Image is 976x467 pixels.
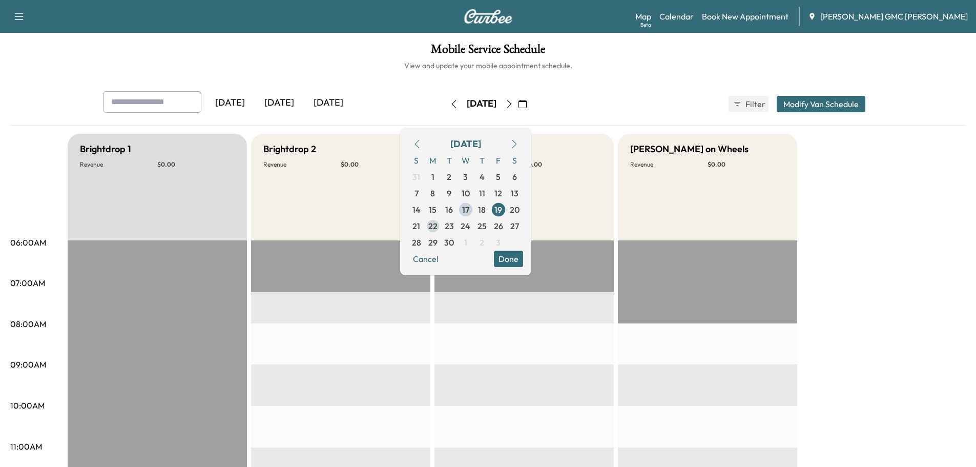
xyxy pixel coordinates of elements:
span: 22 [428,220,438,232]
div: [DATE] [467,97,496,110]
span: 14 [412,204,421,216]
button: Done [494,251,523,267]
span: 18 [478,204,486,216]
span: 24 [461,220,470,232]
p: 10:00AM [10,399,45,412]
span: 9 [447,187,451,199]
p: $ 0.00 [708,160,785,169]
span: 15 [429,204,437,216]
div: [DATE] [304,91,353,115]
p: Revenue [263,160,341,169]
span: 25 [477,220,487,232]
span: 2 [447,171,451,183]
span: Filter [745,98,764,110]
span: 3 [463,171,468,183]
span: [PERSON_NAME] GMC [PERSON_NAME] [820,10,968,23]
span: 10 [462,187,470,199]
h5: Brightdrop 1 [80,142,131,156]
span: 30 [444,236,454,249]
span: 29 [428,236,438,249]
p: $ 0.00 [341,160,418,169]
h5: Brightdrop 2 [263,142,316,156]
p: $ 0.00 [157,160,235,169]
span: T [474,152,490,169]
button: Cancel [408,251,443,267]
span: 3 [496,236,501,249]
p: 08:00AM [10,318,46,330]
a: Calendar [659,10,694,23]
p: Revenue [630,160,708,169]
span: T [441,152,458,169]
span: F [490,152,507,169]
div: [DATE] [450,137,481,151]
h5: [PERSON_NAME] on Wheels [630,142,749,156]
p: Revenue [80,160,157,169]
span: 7 [414,187,419,199]
span: 16 [445,204,453,216]
span: 21 [412,220,420,232]
p: $ 0.00 [524,160,601,169]
span: 26 [494,220,503,232]
a: Book New Appointment [702,10,788,23]
h6: View and update your mobile appointment schedule. [10,60,966,71]
span: 17 [462,204,469,216]
h1: Mobile Service Schedule [10,43,966,60]
span: 6 [512,171,517,183]
p: 11:00AM [10,440,42,453]
span: 1 [431,171,434,183]
span: 11 [479,187,485,199]
span: M [425,152,441,169]
div: [DATE] [255,91,304,115]
p: 07:00AM [10,277,45,289]
a: MapBeta [635,10,651,23]
span: 20 [510,204,520,216]
span: 31 [412,171,420,183]
span: W [458,152,474,169]
span: 19 [494,204,502,216]
span: 2 [480,236,484,249]
span: 1 [464,236,467,249]
img: Curbee Logo [464,9,513,24]
span: 23 [445,220,454,232]
span: 27 [510,220,519,232]
div: [DATE] [205,91,255,115]
span: 28 [412,236,421,249]
span: 12 [494,187,502,199]
span: 8 [430,187,435,199]
span: S [507,152,523,169]
button: Modify Van Schedule [777,96,865,112]
button: Filter [729,96,769,112]
span: S [408,152,425,169]
span: 4 [480,171,485,183]
p: 06:00AM [10,236,46,249]
p: 09:00AM [10,358,46,371]
span: 5 [496,171,501,183]
span: 13 [511,187,518,199]
div: Beta [640,21,651,29]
